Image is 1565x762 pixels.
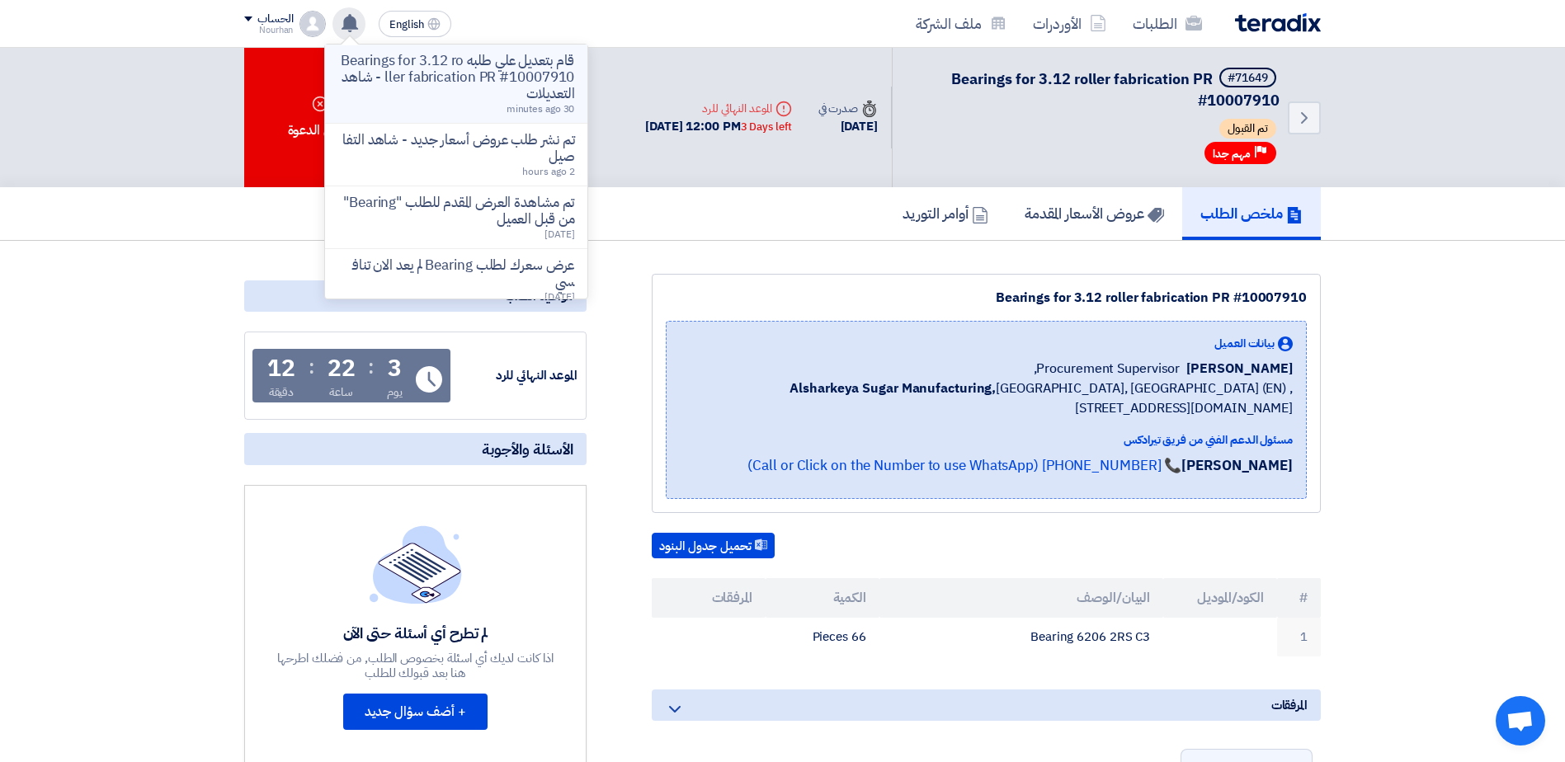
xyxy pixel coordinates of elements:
b: Alsharkeya Sugar Manufacturing, [790,379,996,398]
div: الحساب [257,12,293,26]
img: Teradix logo [1235,13,1321,32]
span: بيانات العميل [1214,335,1275,352]
p: تم مشاهدة العرض المقدم للطلب "Bearing" من قبل العميل [338,195,574,228]
span: 30 minutes ago [507,101,575,116]
div: : [368,352,374,382]
span: مهم جدا [1213,146,1251,162]
h5: عروض الأسعار المقدمة [1025,204,1164,223]
h5: ملخص الطلب [1200,204,1303,223]
span: [DATE] [544,289,574,304]
span: [GEOGRAPHIC_DATA], [GEOGRAPHIC_DATA] (EN) ,[STREET_ADDRESS][DOMAIN_NAME] [680,379,1293,418]
div: 22 [328,357,356,380]
span: المرفقات [1271,696,1308,714]
th: المرفقات [652,578,766,618]
td: 1 [1277,618,1321,656]
a: 📞 [PHONE_NUMBER] (Call or Click on the Number to use WhatsApp) [747,455,1181,476]
td: Bearing 6206 2RS C3 [879,618,1164,656]
a: ملف الشركة [903,4,1020,43]
img: empty_state_list.svg [370,525,462,603]
a: الأوردرات [1020,4,1120,43]
a: عروض الأسعار المقدمة [1006,187,1182,240]
div: مواعيد الطلب [244,280,587,312]
p: قام بتعديل علي طلبه Bearings for 3.12 roller fabrication PR #10007910 - شاهد التعديلات [338,53,574,102]
div: [DATE] 12:00 PM [645,117,791,136]
div: Bearings for 3.12 roller fabrication PR #10007910 [666,288,1307,308]
div: Open chat [1496,696,1545,746]
h5: Bearings for 3.12 roller fabrication PR #10007910 [912,68,1280,111]
p: عرض سعرك لطلب Bearing لم يعد الان تنافسي [338,257,574,290]
th: الكود/الموديل [1163,578,1277,618]
button: تحميل جدول البنود [652,533,775,559]
div: [DATE] [818,117,878,136]
th: الكمية [766,578,879,618]
th: # [1277,578,1321,618]
div: ساعة [329,383,353,401]
span: Procurement Supervisor, [1034,359,1181,379]
a: الطلبات [1120,4,1215,43]
span: الأسئلة والأجوبة [482,440,573,459]
div: يوم [387,383,403,401]
div: 12 [267,357,295,380]
h5: أوامر التوريد [903,204,988,223]
div: 3 Days left [741,119,792,135]
span: Bearings for 3.12 roller fabrication PR #10007910 [951,68,1280,111]
div: مسئول الدعم الفني من فريق تيرادكس [680,431,1293,449]
a: أوامر التوريد [884,187,1006,240]
div: لم تطرح أي أسئلة حتى الآن [276,623,556,642]
div: الموعد النهائي للرد [454,366,577,385]
strong: [PERSON_NAME] [1181,455,1293,476]
div: #71649 [1228,73,1268,84]
div: اذا كانت لديك أي اسئلة بخصوص الطلب, من فضلك اطرحها هنا بعد قبولك للطلب [276,651,556,680]
span: English [389,19,424,31]
img: profile_test.png [299,11,326,37]
div: دقيقة [269,383,295,401]
span: تم القبول [1219,119,1276,139]
button: English [379,11,451,37]
td: 66 Pieces [766,618,879,656]
div: صدرت في [818,100,878,117]
span: [DATE] [544,227,574,242]
p: تم نشر طلب عروض أسعار جديد - شاهد التفاصيل [338,132,574,165]
span: 2 hours ago [522,164,574,179]
div: Nourhan [244,26,293,35]
div: 3 [388,357,402,380]
div: الموعد النهائي للرد [645,100,791,117]
th: البيان/الوصف [879,578,1164,618]
div: : [309,352,314,382]
span: [PERSON_NAME] [1186,359,1293,379]
div: رفض الدعوة [244,48,393,187]
button: + أضف سؤال جديد [343,694,488,730]
a: ملخص الطلب [1182,187,1321,240]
